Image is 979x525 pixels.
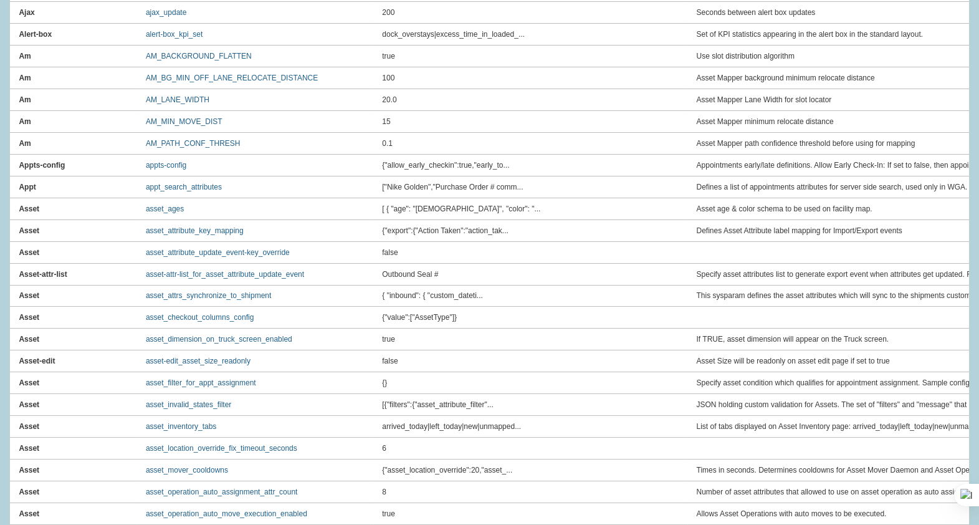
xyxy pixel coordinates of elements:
td: [ { "age": "[DEMOGRAPHIC_DATA]", "color": "... [373,198,687,220]
td: {"export":{"Action Taken":"action_tak... [373,220,687,242]
td: 8 [373,481,687,503]
a: asset_operation_auto_move_execution_enabled [146,509,307,518]
strong: Asset [19,226,39,235]
td: Outbound Seal # [373,264,687,286]
a: asset_ages [146,205,184,213]
a: appts-config [146,161,186,170]
td: true [373,503,687,525]
td: {"value":["AssetType"]} [373,307,687,329]
strong: Asset [19,466,39,474]
a: asset_filter_for_appt_assignment [146,378,256,387]
strong: Asset-attr-list [19,270,67,279]
a: asset_checkout_columns_config [146,313,254,322]
strong: Asset [19,313,39,322]
a: asset_invalid_states_filter [146,400,231,409]
a: asset_attrs_synchronize_to_shipment [146,291,271,300]
a: AM_LANE_WIDTH [146,95,209,104]
a: AM_PATH_CONF_THRESH [146,139,241,148]
td: 15 [373,111,687,133]
td: 20.0 [373,89,687,111]
td: {} [373,372,687,394]
td: false [373,350,687,372]
td: true [373,329,687,350]
strong: Asset [19,488,39,496]
strong: Ajax [19,8,34,17]
a: asset_attribute_key_mapping [146,226,244,235]
a: AM_BACKGROUND_FLATTEN [146,52,252,60]
a: AM_BG_MIN_OFF_LANE_RELOCATE_DISTANCE [146,74,318,82]
a: asset_mover_cooldowns [146,466,228,474]
td: 6 [373,438,687,460]
strong: Alert-box [19,30,52,39]
td: {"allow_early_checkin":true,"early_to... [373,155,687,176]
strong: Asset [19,422,39,431]
a: asset-attr-list_for_asset_attribute_update_event [146,270,304,279]
strong: Am [19,74,31,82]
strong: Asset [19,205,39,213]
strong: Asset [19,335,39,344]
strong: Asset [19,509,39,518]
a: alert-box_kpi_set [146,30,203,39]
a: asset_attribute_update_event-key_override [146,248,290,257]
strong: Asset [19,400,39,409]
strong: Am [19,95,31,104]
td: [{"filters":{"asset_attribute_filter"... [373,394,687,416]
strong: Am [19,52,31,60]
strong: Appts-config [19,161,65,170]
td: 200 [373,2,687,24]
strong: Asset-edit [19,357,55,365]
a: asset_inventory_tabs [146,422,216,431]
td: { "inbound": { "custom_dateti... [373,286,687,307]
strong: Asset [19,378,39,387]
a: asset_operation_auto_assignment_attr_count [146,488,298,496]
td: {"asset_location_override":20,"asset_... [373,460,687,481]
td: arrived_today|left_today|new|unmapped... [373,416,687,438]
strong: Appt [19,183,36,191]
td: dock_overstays|excess_time_in_loaded_... [373,24,687,46]
a: AM_MIN_MOVE_DIST [146,117,222,126]
td: 100 [373,67,687,89]
td: false [373,242,687,264]
td: ["Nike Golden","Purchase Order # comm... [373,176,687,198]
td: 0.1 [373,133,687,155]
strong: Asset [19,444,39,453]
a: asset_location_override_fix_timeout_seconds [146,444,297,453]
strong: Am [19,139,31,148]
strong: Am [19,117,31,126]
a: asset_dimension_on_truck_screen_enabled [146,335,292,344]
a: asset-edit_asset_size_readonly [146,357,251,365]
a: ajax_update [146,8,186,17]
strong: Asset [19,291,39,300]
td: true [373,46,687,67]
strong: Asset [19,248,39,257]
a: appt_search_attributes [146,183,222,191]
